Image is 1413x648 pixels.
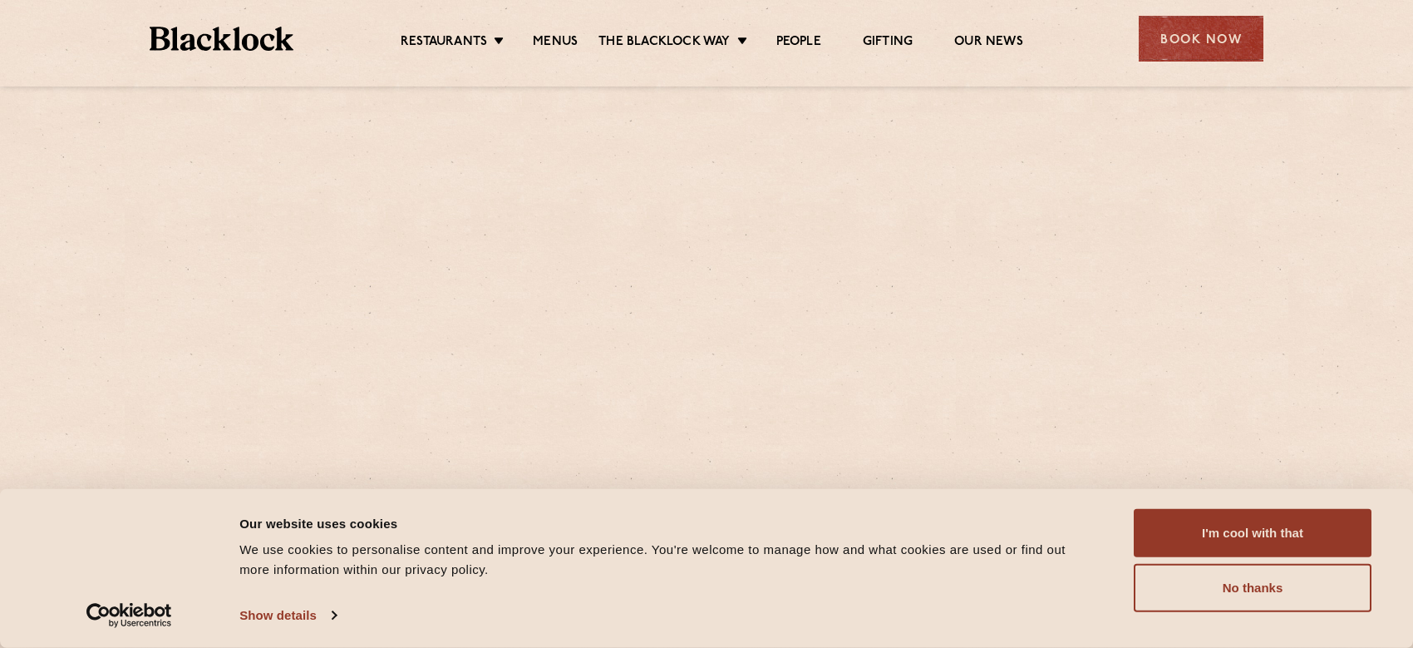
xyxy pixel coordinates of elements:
a: Restaurants [401,34,487,52]
img: BL_Textured_Logo-footer-cropped.svg [150,27,293,51]
a: People [776,34,821,52]
a: Our News [954,34,1023,52]
a: Menus [533,34,578,52]
button: No thanks [1134,564,1371,612]
a: The Blacklock Way [598,34,730,52]
a: Usercentrics Cookiebot - opens in a new window [57,603,202,628]
div: We use cookies to personalise content and improve your experience. You're welcome to manage how a... [239,540,1096,580]
div: Book Now [1139,16,1263,62]
a: Gifting [863,34,913,52]
div: Our website uses cookies [239,513,1096,533]
button: I'm cool with that [1134,509,1371,557]
a: Show details [239,603,336,628]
